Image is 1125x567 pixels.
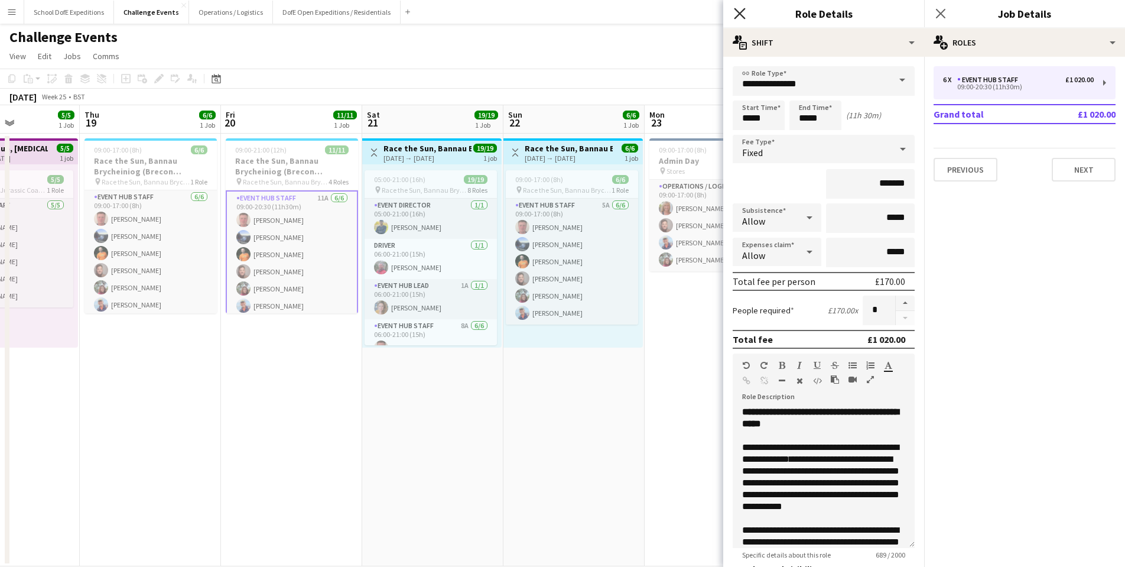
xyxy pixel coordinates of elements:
[83,116,99,129] span: 19
[367,109,380,120] span: Sat
[506,170,638,325] div: 09:00-17:00 (8h)6/6 Race the Sun, Bannau Brycheiniog (Brecon Beacons) - Pack Down1 RoleEvent Hub ...
[475,121,498,129] div: 1 Job
[226,155,358,177] h3: Race the Sun, Bannau Brycheiniog (Brecon Beacons) - Set up / Registration
[73,92,85,101] div: BST
[623,111,639,119] span: 6/6
[649,180,782,271] app-card-role: Operations / Logistics3A4/409:00-17:00 (8h)[PERSON_NAME][PERSON_NAME][PERSON_NAME][PERSON_NAME]
[383,143,472,154] h3: Race the Sun, Bannau Brycheiniog (Brecon Beacons) - Event Day
[200,121,215,129] div: 1 Job
[515,175,563,184] span: 09:00-17:00 (8h)
[47,175,64,184] span: 5/5
[38,51,51,61] span: Edit
[649,138,782,271] app-job-card: 09:00-17:00 (8h)4/4Admin Day Stores1 RoleOperations / Logistics3A4/409:00-17:00 (8h)[PERSON_NAME]...
[896,296,915,311] button: Increase
[93,51,119,61] span: Comms
[648,116,665,129] span: 23
[649,155,782,166] h3: Admin Day
[623,121,639,129] div: 1 Job
[102,177,190,186] span: Race the Sun, Bannau Brycheiniog (Brecon Beacons) - Vehicle Loading
[813,376,821,385] button: HTML Code
[831,375,839,384] button: Paste as plain text
[649,109,665,120] span: Mon
[474,111,498,119] span: 19/19
[57,144,73,153] span: 5/5
[723,6,924,21] h3: Role Details
[1065,76,1094,84] div: £1 020.00
[9,51,26,61] span: View
[365,116,380,129] span: 21
[924,28,1125,57] div: Roles
[5,48,31,64] a: View
[33,48,56,64] a: Edit
[866,361,874,370] button: Ordered List
[957,76,1023,84] div: Event Hub Staff
[464,175,487,184] span: 19/19
[943,84,1094,90] div: 09:00-20:30 (11h30m)
[1052,158,1116,182] button: Next
[226,190,358,319] app-card-role: Event Hub Staff11A6/609:00-20:30 (11h30m)[PERSON_NAME][PERSON_NAME][PERSON_NAME][PERSON_NAME][PER...
[190,177,207,186] span: 1 Role
[365,279,497,319] app-card-role: Event Hub Lead1A1/106:00-21:00 (15h)[PERSON_NAME]
[58,48,86,64] a: Jobs
[24,1,114,24] button: School DofE Expeditions
[329,177,349,186] span: 4 Roles
[506,116,522,129] span: 22
[742,215,765,227] span: Allow
[659,145,707,154] span: 09:00-17:00 (8h)
[924,6,1125,21] h3: Job Details
[525,154,613,163] div: [DATE] → [DATE]
[612,175,629,184] span: 6/6
[795,376,804,385] button: Clear Formatting
[365,170,497,345] app-job-card: 05:00-21:00 (16h)19/19 Race the Sun, Bannau Brycheiniog (Brecon Beacons) - Event Day8 RolesEvent ...
[523,186,612,195] span: Race the Sun, Bannau Brycheiniog (Brecon Beacons) - Pack Down
[226,109,235,120] span: Fri
[226,138,358,313] app-job-card: 09:00-21:00 (12h)11/11Race the Sun, Bannau Brycheiniog (Brecon Beacons) - Set up / Registration R...
[867,333,905,345] div: £1 020.00
[813,361,821,370] button: Underline
[778,361,786,370] button: Bold
[84,190,217,316] app-card-role: Event Hub Staff6/609:00-17:00 (8h)[PERSON_NAME][PERSON_NAME][PERSON_NAME][PERSON_NAME][PERSON_NAM...
[9,28,118,46] h1: Challenge Events
[934,105,1041,124] td: Grand total
[84,109,99,120] span: Thu
[88,48,124,64] a: Comms
[383,154,472,163] div: [DATE] → [DATE]
[508,109,522,120] span: Sun
[47,186,64,195] span: 1 Role
[1041,105,1116,124] td: £1 020.00
[365,199,497,239] app-card-role: Event Director1/105:00-21:00 (16h)[PERSON_NAME]
[63,51,81,61] span: Jobs
[625,153,638,163] div: 1 job
[828,305,858,316] div: £170.00 x
[525,143,613,154] h3: Race the Sun, Bannau Brycheiniog (Brecon Beacons) - Pack Down
[58,111,74,119] span: 5/5
[365,239,497,279] app-card-role: Driver1/106:00-21:00 (15h)[PERSON_NAME]
[831,361,839,370] button: Strikethrough
[875,276,905,287] div: £170.00
[473,144,497,153] span: 19/19
[795,361,804,370] button: Italic
[506,199,638,325] app-card-role: Event Hub Staff5A6/609:00-17:00 (8h)[PERSON_NAME][PERSON_NAME][PERSON_NAME][PERSON_NAME][PERSON_N...
[866,375,874,384] button: Fullscreen
[934,158,997,182] button: Previous
[333,111,357,119] span: 11/11
[742,250,765,261] span: Allow
[114,1,189,24] button: Challenge Events
[58,121,74,129] div: 1 Job
[189,1,273,24] button: Operations / Logistics
[848,361,857,370] button: Unordered List
[846,110,881,121] div: (11h 30m)
[866,550,915,559] span: 689 / 2000
[483,153,497,163] div: 1 job
[848,375,857,384] button: Insert video
[9,91,37,103] div: [DATE]
[733,276,815,287] div: Total fee per person
[84,138,217,313] app-job-card: 09:00-17:00 (8h)6/6Race the Sun, Bannau Brycheiniog (Brecon Beacons) - Vehicle Loading Race the S...
[884,361,892,370] button: Text Color
[243,177,329,186] span: Race the Sun, Bannau Brycheiniog (Brecon Beacons) - Set up / Registration
[467,186,487,195] span: 8 Roles
[733,333,773,345] div: Total fee
[622,144,638,153] span: 6/6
